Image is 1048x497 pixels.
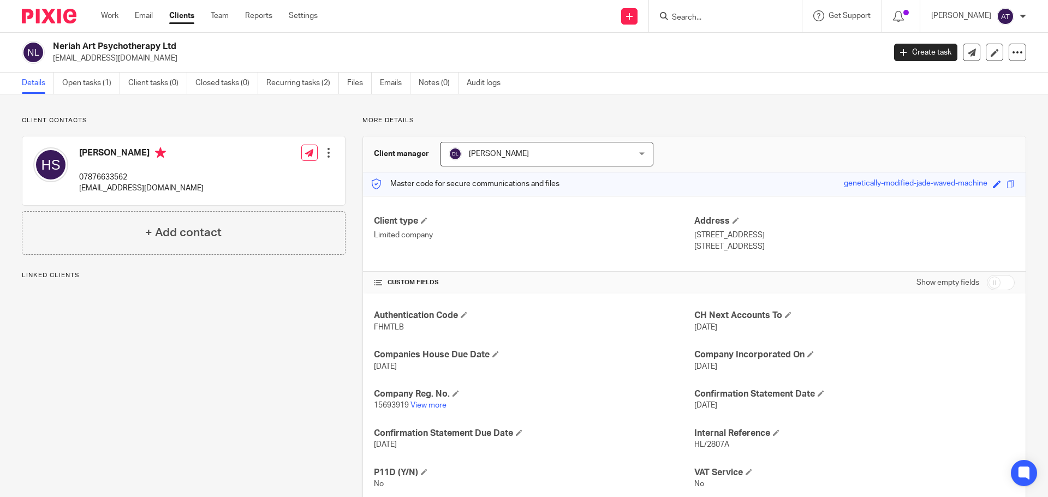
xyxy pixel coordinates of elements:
a: View more [410,402,446,409]
a: Team [211,10,229,21]
img: Pixie [22,9,76,23]
span: [DATE] [694,402,717,409]
p: More details [362,116,1026,125]
img: svg%3E [33,147,68,182]
p: Master code for secure communications and files [371,178,559,189]
a: Open tasks (1) [62,73,120,94]
p: [STREET_ADDRESS] [694,230,1015,241]
a: Create task [894,44,957,61]
a: Emails [380,73,410,94]
a: Reports [245,10,272,21]
span: [PERSON_NAME] [469,150,529,158]
a: Settings [289,10,318,21]
span: [DATE] [694,363,717,370]
h4: + Add contact [145,224,222,241]
a: Closed tasks (0) [195,73,258,94]
h4: Companies House Due Date [374,349,694,361]
span: [DATE] [694,324,717,331]
a: Work [101,10,118,21]
p: Linked clients [22,271,346,280]
a: Email [135,10,153,21]
h4: Client type [374,215,694,227]
p: Limited company [374,230,694,241]
span: Get Support [829,12,871,20]
a: Clients [169,10,194,21]
input: Search [671,13,769,23]
h4: Company Incorporated On [694,349,1015,361]
span: [DATE] [374,363,397,370]
h4: VAT Service [694,467,1015,478]
h4: [PERSON_NAME] [79,147,204,161]
img: svg%3E [997,8,1014,25]
p: [STREET_ADDRESS] [694,241,1015,252]
p: 07876633562 [79,172,204,183]
h4: CUSTOM FIELDS [374,278,694,287]
h4: P11D (Y/N) [374,467,694,478]
a: Recurring tasks (2) [266,73,339,94]
span: [DATE] [374,441,397,448]
p: [EMAIL_ADDRESS][DOMAIN_NAME] [79,183,204,194]
span: No [374,480,384,488]
a: Client tasks (0) [128,73,187,94]
h2: Neriah Art Psychotherapy Ltd [53,41,713,52]
span: No [694,480,704,488]
h4: Confirmation Statement Due Date [374,428,694,439]
h4: CH Next Accounts To [694,310,1015,321]
a: Files [347,73,372,94]
h4: Address [694,215,1015,227]
p: [EMAIL_ADDRESS][DOMAIN_NAME] [53,53,878,64]
p: Client contacts [22,116,346,125]
h4: Confirmation Statement Date [694,388,1015,400]
label: Show empty fields [916,277,979,288]
span: HL/2807A [694,441,729,448]
a: Audit logs [467,73,509,94]
img: svg%3E [449,147,462,160]
a: Details [22,73,54,94]
img: svg%3E [22,41,45,64]
p: [PERSON_NAME] [931,10,991,21]
span: 15693919 [374,402,409,409]
h4: Internal Reference [694,428,1015,439]
span: FHMTLB [374,324,404,331]
h4: Company Reg. No. [374,388,694,400]
h4: Authentication Code [374,310,694,321]
h3: Client manager [374,148,429,159]
a: Notes (0) [419,73,458,94]
i: Primary [155,147,166,158]
div: genetically-modified-jade-waved-machine [844,178,987,190]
